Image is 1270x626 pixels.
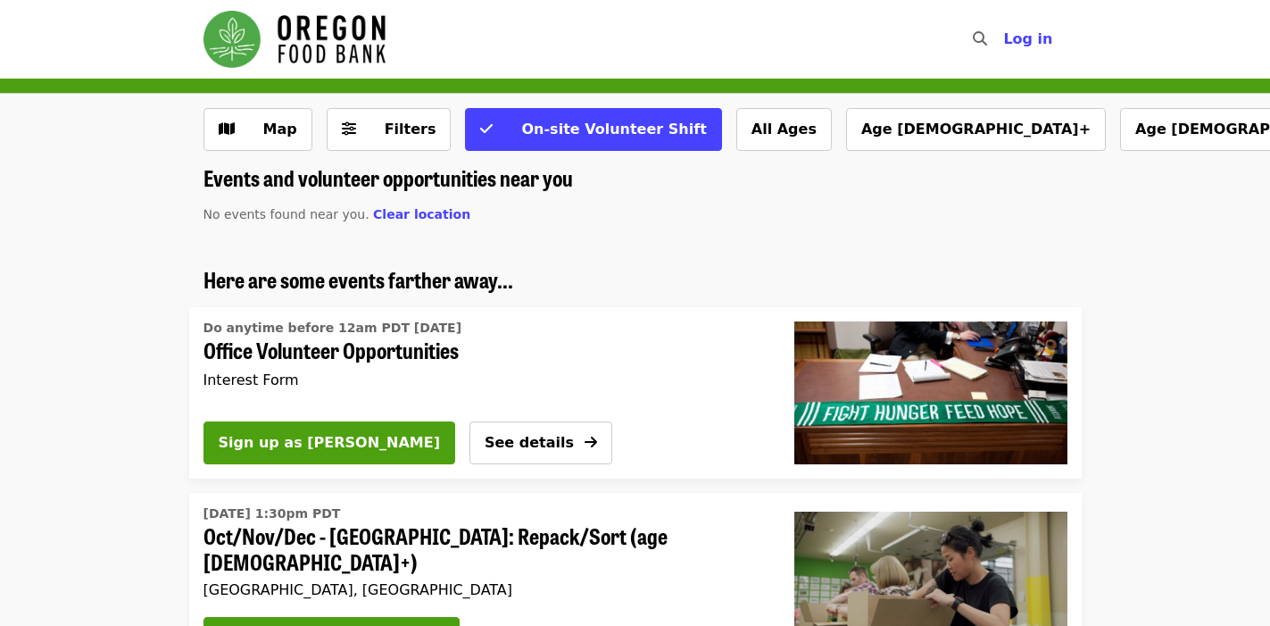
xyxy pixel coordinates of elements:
span: Clear location [373,207,470,221]
i: sliders-h icon [342,121,356,138]
span: See details [485,434,574,451]
button: See details [469,422,612,464]
span: Events and volunteer opportunities near you [203,162,573,193]
span: Sign up as [PERSON_NAME] [219,432,440,454]
input: Search [998,18,1012,61]
button: Sign up as [PERSON_NAME] [203,422,455,464]
span: Do anytime before 12am PDT [DATE] [203,321,462,335]
button: Show map view [203,108,312,151]
a: Office Volunteer Opportunities [780,307,1082,479]
span: On-site Volunteer Shift [521,121,706,138]
button: Clear location [373,205,470,224]
img: Oregon Food Bank - Home [203,11,386,68]
span: No events found near you. [203,207,369,221]
span: Here are some events farther away... [203,263,513,295]
button: Log in [989,21,1067,57]
span: Filters [385,121,436,138]
i: map icon [219,121,235,138]
img: Office Volunteer Opportunities organized by Oregon Food Bank [794,321,1067,464]
span: Oct/Nov/Dec - [GEOGRAPHIC_DATA]: Repack/Sort (age [DEMOGRAPHIC_DATA]+) [203,523,766,575]
div: [GEOGRAPHIC_DATA], [GEOGRAPHIC_DATA] [203,581,766,598]
span: Log in [1003,30,1052,47]
span: Office Volunteer Opportunities [203,338,751,363]
button: All Ages [736,108,832,151]
button: Age [DEMOGRAPHIC_DATA]+ [846,108,1106,151]
i: arrow-right icon [585,434,597,451]
a: See details for "Office Volunteer Opportunities" [203,314,751,399]
time: [DATE] 1:30pm PDT [203,505,341,523]
i: check icon [480,121,493,138]
button: On-site Volunteer Shift [465,108,721,151]
span: Interest Form [203,371,299,388]
button: Filters (0 selected) [327,108,452,151]
i: search icon [973,30,987,47]
span: Map [263,121,297,138]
